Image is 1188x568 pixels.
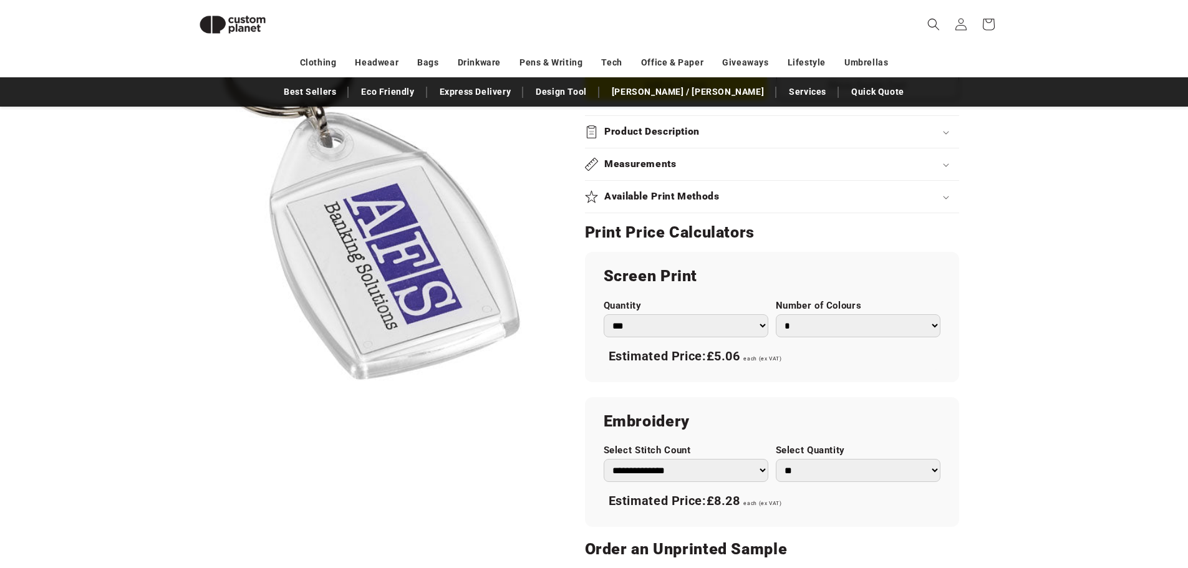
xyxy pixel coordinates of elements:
[585,223,959,243] h2: Print Price Calculators
[604,488,940,514] div: Estimated Price:
[844,52,888,74] a: Umbrellas
[433,81,518,103] a: Express Delivery
[417,52,438,74] a: Bags
[743,500,781,506] span: each (ex VAT)
[519,52,582,74] a: Pens & Writing
[601,52,622,74] a: Tech
[585,539,959,559] h2: Order an Unprinted Sample
[585,181,959,213] summary: Available Print Methods
[529,81,593,103] a: Design Tool
[722,52,768,74] a: Giveaways
[604,190,720,203] h2: Available Print Methods
[604,158,677,171] h2: Measurements
[783,81,833,103] a: Services
[585,116,959,148] summary: Product Description
[606,81,770,103] a: [PERSON_NAME] / [PERSON_NAME]
[980,433,1188,568] iframe: Chat Widget
[189,5,276,44] img: Custom Planet
[604,445,768,456] label: Select Stitch Count
[300,52,337,74] a: Clothing
[458,52,501,74] a: Drinkware
[604,266,940,286] h2: Screen Print
[604,300,768,312] label: Quantity
[604,412,940,431] h2: Embroidery
[707,349,740,363] span: £5.06
[604,125,700,138] h2: Product Description
[743,355,781,362] span: each (ex VAT)
[585,148,959,180] summary: Measurements
[920,11,947,38] summary: Search
[776,445,940,456] label: Select Quantity
[788,52,826,74] a: Lifestyle
[278,81,342,103] a: Best Sellers
[845,81,910,103] a: Quick Quote
[604,344,940,370] div: Estimated Price:
[189,19,554,383] media-gallery: Gallery Viewer
[776,300,940,312] label: Number of Colours
[355,81,420,103] a: Eco Friendly
[707,493,740,508] span: £8.28
[641,52,703,74] a: Office & Paper
[355,52,398,74] a: Headwear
